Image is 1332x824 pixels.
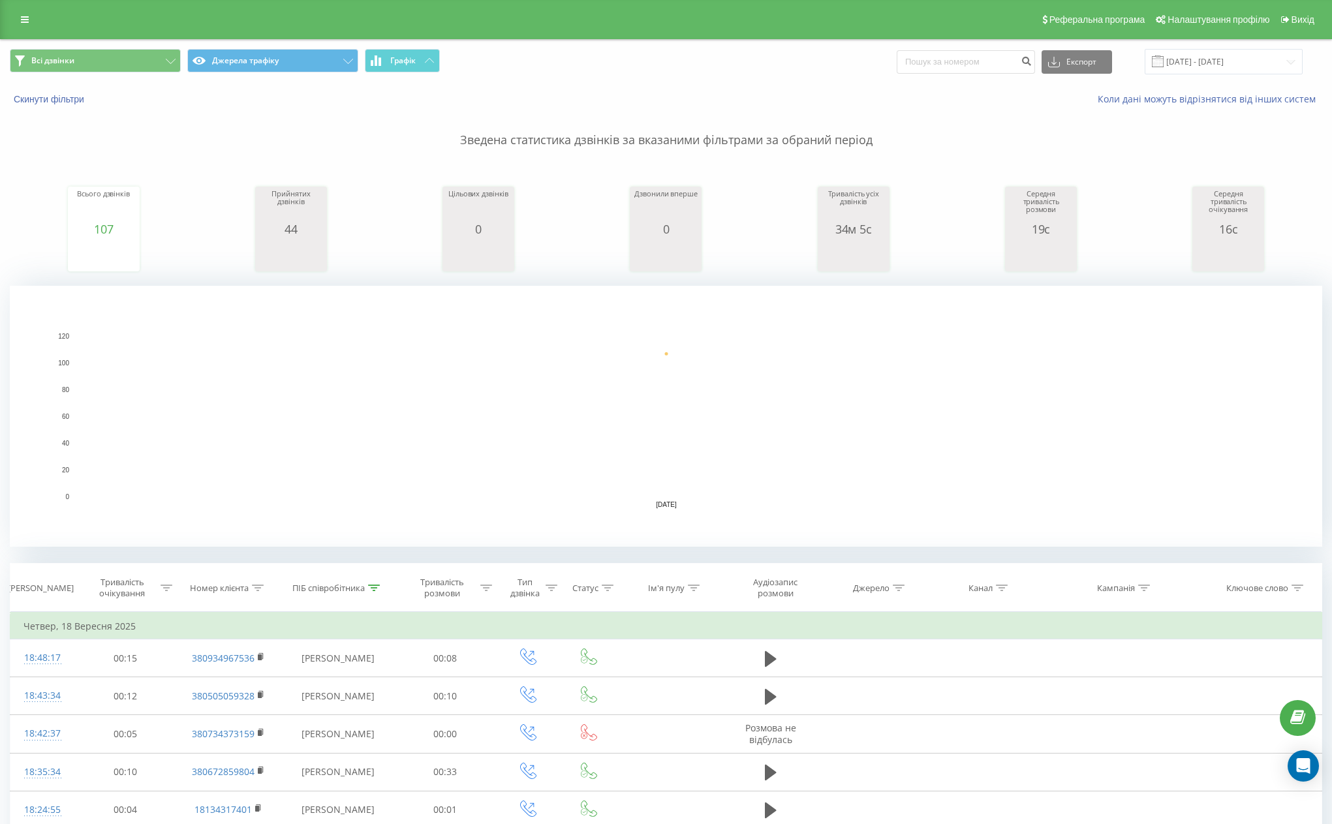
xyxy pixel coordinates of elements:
[395,677,496,715] td: 00:10
[656,501,677,508] text: [DATE]
[192,727,255,740] a: 380734373159
[10,49,181,72] button: Всі дзвінки
[897,50,1035,74] input: Пошук за номером
[187,49,358,72] button: Джерела трафіку
[1098,93,1322,105] a: Коли дані можуть відрізнятися вiд інших систем
[281,639,395,677] td: [PERSON_NAME]
[71,190,136,222] div: Всього дзвінків
[10,613,1322,639] td: Четвер, 18 Вересня 2025
[62,440,70,447] text: 40
[10,93,91,105] button: Скинути фільтри
[821,190,886,222] div: Тривалість усіх дзвінків
[62,386,70,393] text: 80
[192,765,255,778] a: 380672859804
[71,236,136,275] svg: A chart.
[1196,236,1261,275] svg: A chart.
[968,583,993,594] div: Канал
[65,493,69,500] text: 0
[281,753,395,791] td: [PERSON_NAME]
[258,236,324,275] svg: A chart.
[1196,190,1261,222] div: Середня тривалість очікування
[446,236,511,275] svg: A chart.
[1008,236,1074,275] svg: A chart.
[192,690,255,702] a: 380505059328
[648,583,685,594] div: Ім'я пулу
[71,222,136,236] div: 107
[23,721,62,746] div: 18:42:37
[1008,222,1074,236] div: 19с
[75,677,176,715] td: 00:12
[508,577,542,599] div: Тип дзвінка
[23,797,62,823] div: 18:24:55
[1292,14,1314,25] span: Вихід
[745,722,796,746] span: Розмова не відбулась
[365,49,440,72] button: Графік
[1042,50,1112,74] button: Експорт
[821,236,886,275] svg: A chart.
[1049,14,1145,25] span: Реферальна програма
[10,286,1322,547] svg: A chart.
[58,333,69,340] text: 120
[572,583,598,594] div: Статус
[31,55,74,66] span: Всі дзвінки
[390,56,416,65] span: Графік
[87,577,157,599] div: Тривалість очікування
[633,236,698,275] svg: A chart.
[75,753,176,791] td: 00:10
[1288,750,1319,782] div: Open Intercom Messenger
[734,577,816,599] div: Аудіозапис розмови
[194,803,252,816] a: 18134317401
[258,190,324,222] div: Прийнятих дзвінків
[23,645,62,671] div: 18:48:17
[10,106,1322,149] p: Зведена статистика дзвінків за вказаними фільтрами за обраний період
[1196,222,1261,236] div: 16с
[395,715,496,753] td: 00:00
[62,466,70,474] text: 20
[1168,14,1269,25] span: Налаштування профілю
[75,639,176,677] td: 00:15
[23,683,62,709] div: 18:43:34
[395,639,496,677] td: 00:08
[407,577,477,599] div: Тривалість розмови
[258,222,324,236] div: 44
[633,222,698,236] div: 0
[281,677,395,715] td: [PERSON_NAME]
[1226,583,1288,594] div: Ключове слово
[62,413,70,420] text: 60
[190,583,249,594] div: Номер клієнта
[446,222,511,236] div: 0
[75,715,176,753] td: 00:05
[192,652,255,664] a: 380934967536
[633,190,698,222] div: Дзвонили вперше
[8,583,74,594] div: [PERSON_NAME]
[821,222,886,236] div: 34м 5с
[446,190,511,222] div: Цільових дзвінків
[395,753,496,791] td: 00:33
[23,759,62,785] div: 18:35:34
[1008,190,1074,222] div: Середня тривалість розмови
[58,359,69,367] text: 100
[292,583,365,594] div: ПІБ співробітника
[1097,583,1135,594] div: Кампанія
[853,583,890,594] div: Джерело
[281,715,395,753] td: [PERSON_NAME]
